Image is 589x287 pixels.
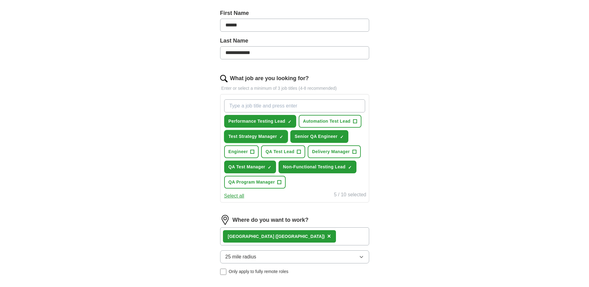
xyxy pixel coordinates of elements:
[265,148,294,155] span: QA Test Lead
[225,253,256,261] span: 25 mile radius
[220,215,230,225] img: location.png
[303,118,351,125] span: Automation Test Lead
[229,148,248,155] span: Engineer
[230,74,309,83] label: What job are you looking for?
[334,191,366,200] div: 5 / 10 selected
[228,234,274,239] strong: [GEOGRAPHIC_DATA]
[233,216,309,224] label: Where do you want to work?
[224,99,365,112] input: Type a job title and press enter
[220,85,369,92] p: Enter or select a minimum of 3 job titles (4-8 recommended)
[308,145,361,158] button: Delivery Manager
[229,179,275,185] span: QA Program Manager
[268,165,271,170] span: ✓
[279,134,283,139] span: ✓
[224,145,259,158] button: Engineer
[288,119,292,124] span: ✓
[220,269,226,275] input: Only apply to fully remote roles
[348,165,352,170] span: ✓
[340,134,344,139] span: ✓
[290,130,348,143] button: Senior QA Engineer✓
[220,250,369,263] button: 25 mile radius
[229,268,288,275] span: Only apply to fully remote roles
[224,176,286,189] button: QA Program Manager
[224,192,244,200] button: Select all
[299,115,361,128] button: Automation Test Lead
[229,118,285,125] span: Performance Testing Lead
[220,9,369,17] label: First Name
[220,75,228,82] img: search.png
[279,161,356,173] button: Non-Functional Testing Lead✓
[283,164,345,170] span: Non-Functional Testing Lead
[224,130,288,143] button: Test Strategy Manager✓
[327,233,331,239] span: ×
[312,148,350,155] span: Delivery Manager
[295,133,338,140] span: Senior QA Engineer
[229,133,277,140] span: Test Strategy Manager
[224,115,296,128] button: Performance Testing Lead✓
[224,161,276,173] button: QA Test Manager✓
[261,145,305,158] button: QA Test Lead
[229,164,265,170] span: QA Test Manager
[327,232,331,241] button: ×
[275,234,325,239] span: ([GEOGRAPHIC_DATA])
[220,37,369,45] label: Last Name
